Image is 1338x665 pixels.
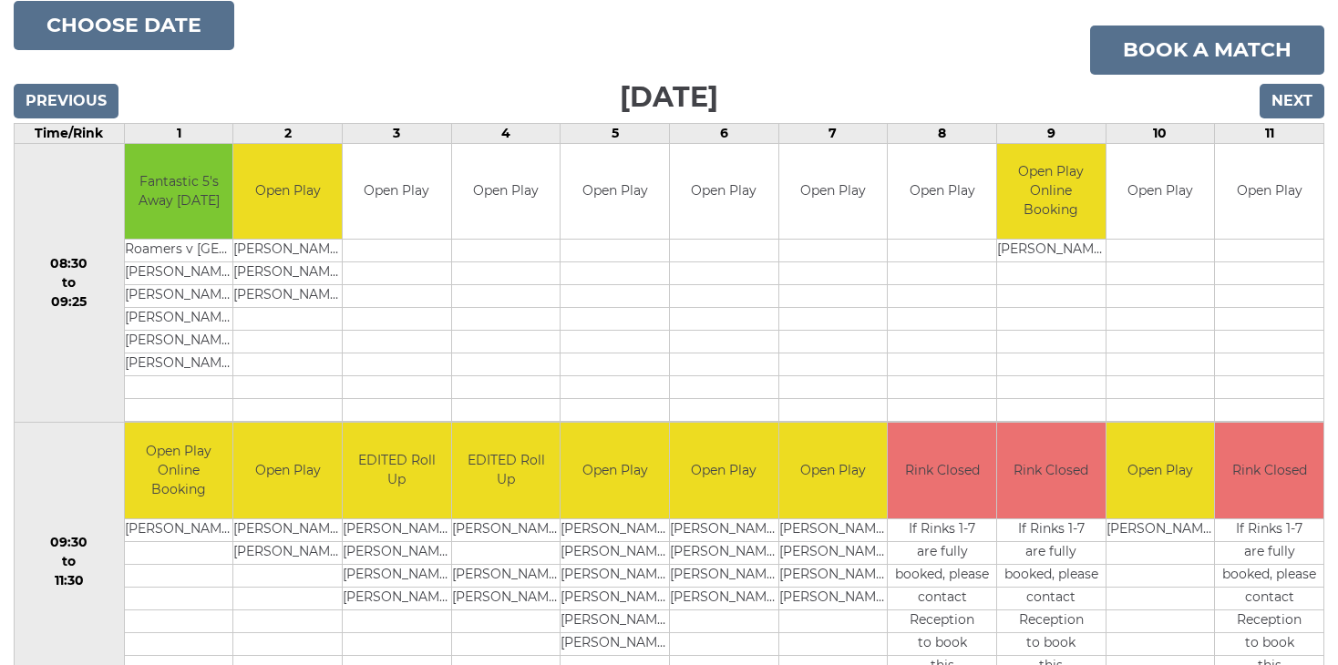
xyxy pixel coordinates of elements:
td: Reception [997,609,1106,632]
td: 1 [124,123,233,143]
td: [PERSON_NAME] [452,587,561,609]
td: Reception [888,609,996,632]
td: Open Play [343,144,451,240]
td: [PERSON_NAME] [125,262,233,285]
input: Next [1260,84,1324,118]
td: are fully [997,541,1106,564]
td: 9 [996,123,1106,143]
td: Open Play [561,144,669,240]
td: [PERSON_NAME] [779,564,888,587]
td: [PERSON_NAME] [233,240,342,262]
td: Rink Closed [997,423,1106,518]
td: 11 [1215,123,1324,143]
td: [PERSON_NAME] [343,541,451,564]
td: [PERSON_NAME] [233,262,342,285]
td: Open Play [1106,423,1215,518]
td: [PERSON_NAME] [779,587,888,609]
td: Open Play [233,423,342,518]
td: Reception [1215,609,1323,632]
td: 8 [888,123,997,143]
td: contact [997,587,1106,609]
td: Open Play [670,144,778,240]
td: [PERSON_NAME] [561,541,669,564]
button: Choose date [14,1,234,50]
td: 5 [561,123,670,143]
td: [PERSON_NAME] [452,564,561,587]
td: [PERSON_NAME] [1106,518,1215,541]
td: [PERSON_NAME] [125,308,233,331]
td: [PERSON_NAME] [670,564,778,587]
td: [PERSON_NAME] [670,541,778,564]
td: Open Play Online Booking [997,144,1106,240]
td: 08:30 to 09:25 [15,143,125,423]
td: [PERSON_NAME] [779,518,888,541]
td: 7 [778,123,888,143]
td: Open Play Online Booking [125,423,233,518]
td: contact [1215,587,1323,609]
td: [PERSON_NAME] [452,518,561,541]
td: If Rinks 1-7 [997,518,1106,541]
td: [PERSON_NAME] [233,285,342,308]
td: [PERSON_NAME] [670,518,778,541]
td: are fully [888,541,996,564]
td: [PERSON_NAME] [997,240,1106,262]
td: Open Play [888,144,996,240]
td: EDITED Roll Up [452,423,561,518]
td: Open Play [452,144,561,240]
td: 4 [451,123,561,143]
td: [PERSON_NAME] [561,632,669,655]
input: Previous [14,84,118,118]
td: to book [888,632,996,655]
td: Open Play [779,423,888,518]
td: Rink Closed [888,423,996,518]
td: Fantastic 5's Away [DATE] [125,144,233,240]
td: contact [888,587,996,609]
td: [PERSON_NAME] [125,353,233,376]
td: [PERSON_NAME] [779,541,888,564]
td: EDITED Roll Up [343,423,451,518]
td: 10 [1106,123,1215,143]
td: [PERSON_NAME] [561,564,669,587]
td: Open Play [779,144,888,240]
td: [PERSON_NAME] [561,609,669,632]
td: If Rinks 1-7 [888,518,996,541]
td: Roamers v [GEOGRAPHIC_DATA] [125,240,233,262]
td: to book [1215,632,1323,655]
td: Open Play [670,423,778,518]
td: to book [997,632,1106,655]
td: [PERSON_NAME] [561,587,669,609]
td: Time/Rink [15,123,125,143]
td: booked, please [1215,564,1323,587]
td: [PERSON_NAME] [343,587,451,609]
td: [PERSON_NAME] [343,518,451,541]
td: If Rinks 1-7 [1215,518,1323,541]
td: Open Play [561,423,669,518]
td: Open Play [1215,144,1323,240]
td: [PERSON_NAME] [125,518,233,541]
a: Book a match [1090,26,1324,75]
td: are fully [1215,541,1323,564]
td: 6 [670,123,779,143]
td: [PERSON_NAME] [233,541,342,564]
td: Open Play [1106,144,1215,240]
td: 2 [233,123,343,143]
td: booked, please [888,564,996,587]
td: 3 [343,123,452,143]
td: [PERSON_NAME] [125,331,233,353]
td: [PERSON_NAME] [561,518,669,541]
td: [PERSON_NAME] [343,564,451,587]
td: Open Play [233,144,342,240]
td: [PERSON_NAME] [670,587,778,609]
td: [PERSON_NAME] [233,518,342,541]
td: Rink Closed [1215,423,1323,518]
td: [PERSON_NAME] [125,285,233,308]
td: booked, please [997,564,1106,587]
